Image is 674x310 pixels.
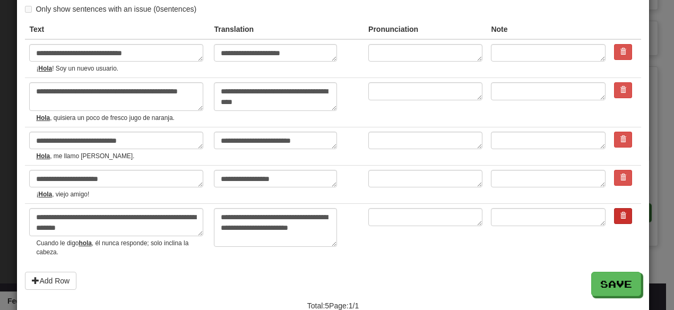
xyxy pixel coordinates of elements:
small: , quisiera un poco de fresco jugo de naranja. [36,114,205,123]
button: Add Row [25,272,76,290]
u: Hola [38,65,52,72]
th: Text [25,20,210,39]
th: Pronunciation [364,20,487,39]
u: Hola [36,114,50,122]
u: hola [79,239,91,247]
small: Cuando le digo , él nunca responde; solo inclina la cabeza. [36,239,205,257]
u: Hola [36,152,50,160]
button: Save [591,272,641,296]
small: ¡ , viejo amigo! [36,190,205,199]
small: ¡ ! Soy un nuevo usuario. [36,64,205,73]
small: , me llamo [PERSON_NAME]. [36,152,205,161]
input: Only show sentences with an issue (0sentences) [25,6,32,13]
th: Note [487,20,609,39]
label: Only show sentences with an issue ( 0 sentences) [25,4,196,14]
th: Translation [210,20,364,39]
u: Hola [38,191,52,198]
